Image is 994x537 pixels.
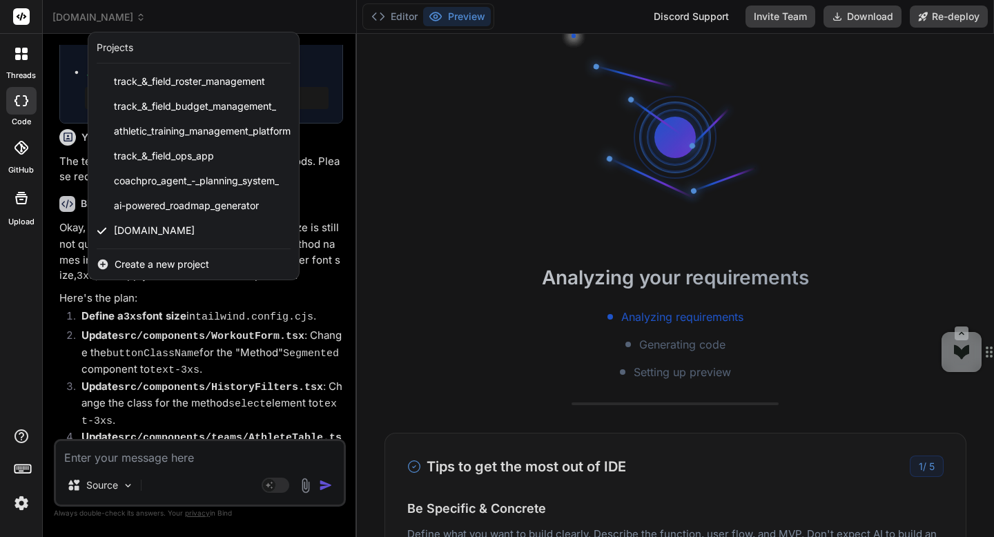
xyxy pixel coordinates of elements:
span: track_&_field_ops_app [114,149,214,163]
span: track_&_field_budget_management_ [114,99,276,113]
label: threads [6,70,36,81]
label: Upload [8,216,35,228]
span: coachpro_agent_-_planning_system_ [114,174,279,188]
label: GitHub [8,164,34,176]
span: Create a new project [115,257,209,271]
span: athletic_training_management_platform [114,124,291,138]
img: settings [10,491,33,515]
span: track_&_field_roster_management [114,75,265,88]
div: Projects [97,41,133,55]
label: code [12,116,31,128]
span: ai-powered_roadmap_generator [114,199,259,213]
span: [DOMAIN_NAME] [114,224,195,237]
